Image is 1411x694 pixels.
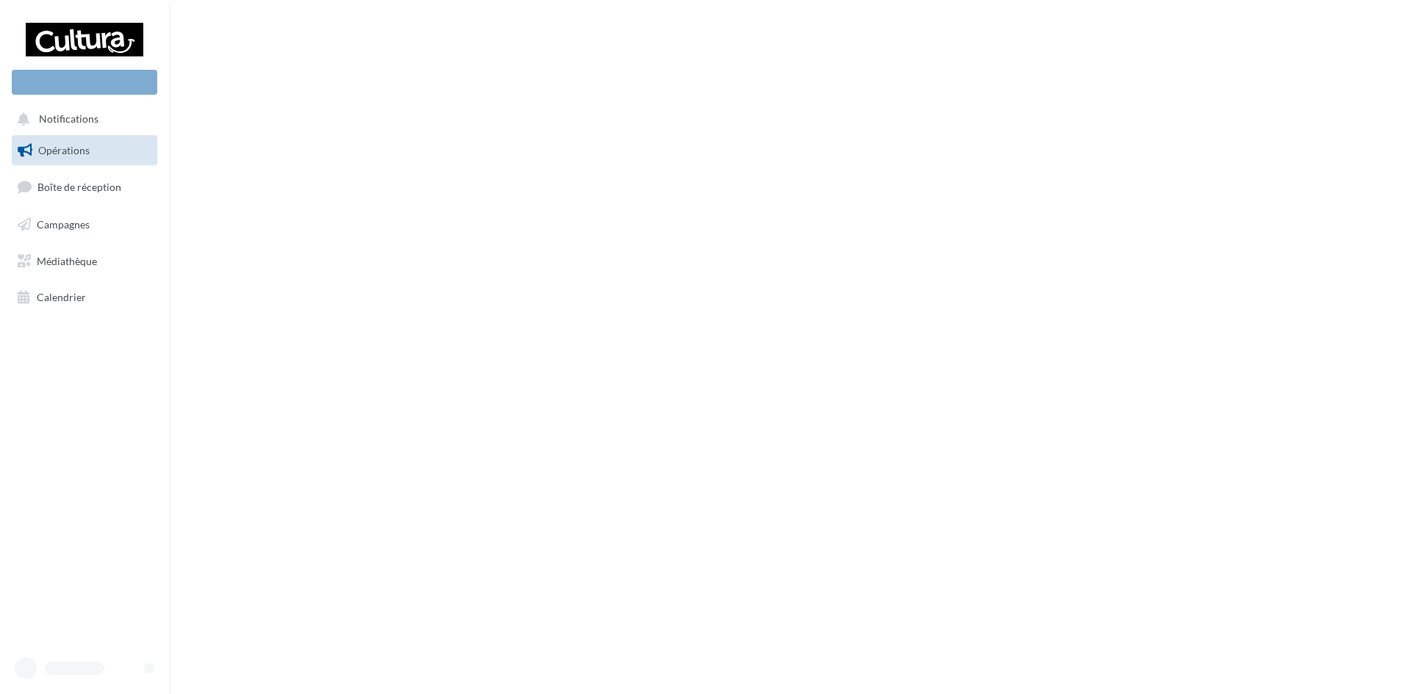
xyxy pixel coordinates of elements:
span: Médiathèque [37,254,97,267]
span: Opérations [38,144,90,156]
a: Opérations [9,135,160,166]
span: Campagnes [37,218,90,231]
a: Campagnes [9,209,160,240]
span: Notifications [39,113,98,126]
a: Calendrier [9,282,160,313]
a: Boîte de réception [9,171,160,203]
span: Calendrier [37,291,86,303]
span: Boîte de réception [37,181,121,193]
div: Nouvelle campagne [12,70,157,95]
a: Médiathèque [9,246,160,277]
